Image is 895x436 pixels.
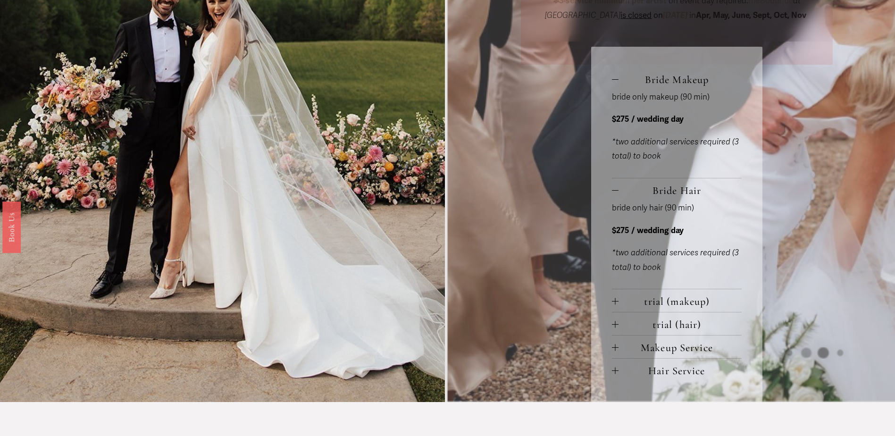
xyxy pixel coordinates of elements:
[2,201,21,253] a: Book Us
[619,318,742,331] span: trial (hair)
[612,359,742,381] button: Hair Service
[612,201,742,216] p: bride only hair (90 min)
[612,114,684,124] strong: $275 / wedding day
[612,226,684,235] strong: $275 / wedding day
[619,184,742,197] span: Bride Hair
[612,90,742,105] p: bride only makeup (90 min)
[687,10,808,20] span: in
[612,67,742,90] button: Bride Makeup
[619,341,742,354] span: Makeup Service
[619,364,742,377] span: Hair Service
[612,335,742,358] button: Makeup Service
[612,248,739,272] em: *two additional services required (3 total) to book
[612,178,742,201] button: Bride Hair
[620,10,652,20] span: is closed
[619,73,742,86] span: Bride Makeup
[696,10,806,20] strong: Apr, May, June, Sept, Oct, Nov
[612,90,742,178] div: Bride Makeup
[619,295,742,308] span: trial (makeup)
[612,137,739,161] em: *two additional services required (3 total) to book
[612,312,742,335] button: trial (hair)
[663,10,687,20] em: [DATE]
[612,289,742,312] button: trial (makeup)
[612,201,742,289] div: Bride Hair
